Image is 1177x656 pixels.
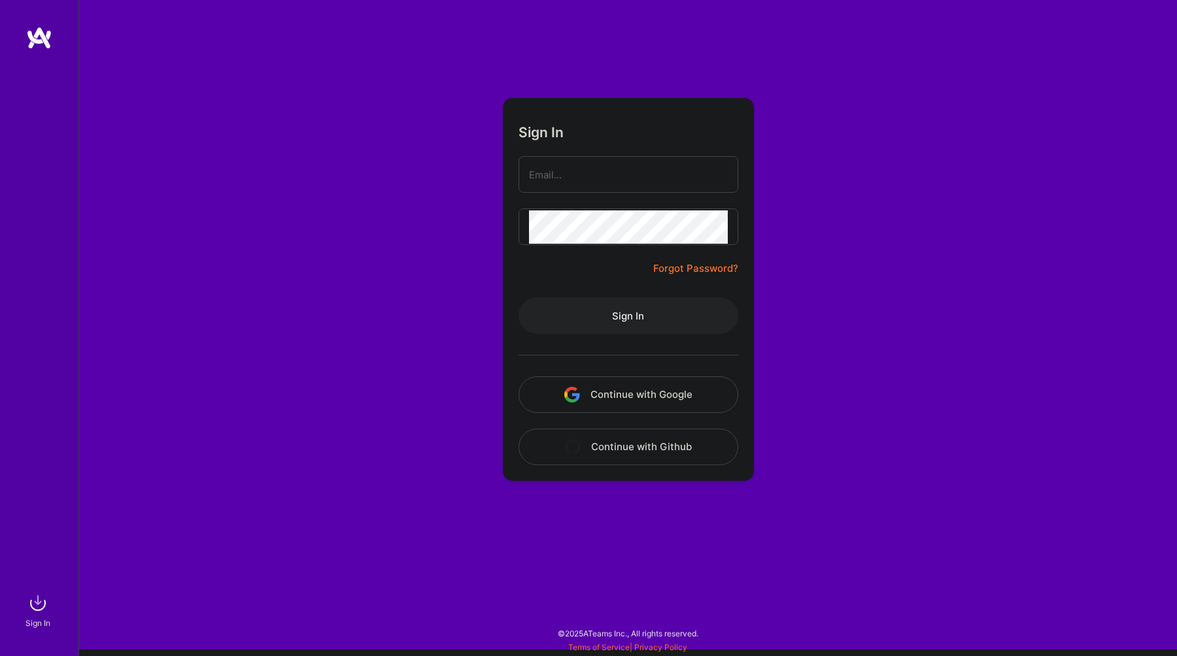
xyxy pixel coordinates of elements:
[26,616,50,630] div: Sign In
[519,124,564,140] h3: Sign In
[519,297,738,334] button: Sign In
[26,26,52,50] img: logo
[568,642,687,652] span: |
[565,439,581,455] img: icon
[564,387,580,402] img: icon
[519,429,738,465] button: Continue with Github
[568,642,630,652] a: Terms of Service
[78,617,1177,649] div: © 2025 ATeams Inc., All rights reserved.
[27,590,51,630] a: sign inSign In
[529,158,728,191] input: Email...
[519,376,738,413] button: Continue with Google
[653,261,738,276] a: Forgot Password?
[634,642,687,652] a: Privacy Policy
[25,590,51,616] img: sign in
